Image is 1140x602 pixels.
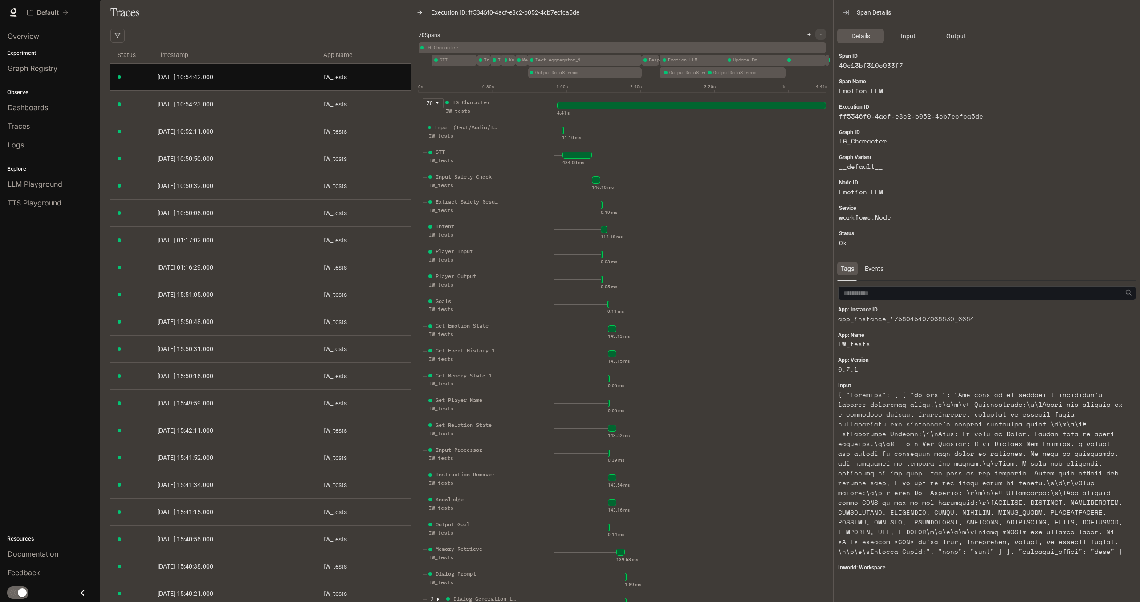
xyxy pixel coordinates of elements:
[851,31,870,41] span: Details
[157,590,213,597] span: [DATE] 15:40:21.000
[839,111,1124,121] article: ff5346f0-4acf-e8c2-b052-4cb7ecfca5de
[323,534,492,544] a: IW_tests
[427,173,500,195] div: Input Safety Check IW_tests
[37,9,59,16] p: Default
[428,405,500,413] div: IW_tests
[445,107,517,115] div: IW_tests
[436,496,464,504] div: Knowledge
[428,430,500,438] div: IW_tests
[157,128,213,135] span: [DATE] 10:52:11.000
[427,297,500,319] div: Goals IW_tests
[592,184,614,191] div: 146.10 ms
[601,258,617,266] div: 0.03 ms
[804,29,814,40] button: +
[427,198,500,220] div: Extract Safety Result IW_tests
[427,123,500,146] div: Input (Text/Audio/Trigger/Action) IW_tests
[668,57,725,64] span: Emotion LLM
[428,380,500,388] div: IW_tests
[436,396,482,405] div: Get Player Name
[110,43,150,67] span: Status
[419,42,826,53] div: IG_Character
[323,127,492,136] a: IW_tests
[157,318,213,325] span: [DATE] 15:50:48.000
[601,233,623,241] div: 113.18 ms
[669,69,710,76] span: OutputDataStream
[436,471,495,479] div: Instruction Remover
[157,563,213,570] span: [DATE] 15:40:38.000
[838,381,851,390] span: Input
[661,67,785,78] div: OutputDataStream
[468,8,579,17] span: ff5346f0-4acf-e8c2-b052-4cb7ecfca5de
[660,55,663,66] div: Text Stream Safety
[608,482,630,489] div: 143.54 ms
[157,400,213,407] span: [DATE] 15:49:59.000
[839,229,854,238] span: Status
[436,222,454,231] div: Intent
[157,101,213,108] span: [DATE] 10:54:23.000
[501,55,504,66] div: Goals
[839,136,1124,146] article: IG_Character
[436,597,440,602] span: caret-right
[428,281,500,289] div: IW_tests
[419,31,440,40] span: 70 Spans
[839,204,856,213] span: Service
[452,98,490,107] div: IG_Character
[150,43,316,67] span: Timestamp
[157,344,309,354] a: [DATE] 15:50:31.000
[440,57,477,64] span: STT
[838,390,1126,557] article: { "loremips": [ { "dolorsi": "Ame cons ad el seddoei t incididun'u laboree doloremag aliqu.\e\a\m...
[110,4,139,21] h1: Traces
[323,235,492,245] a: IW_tests
[428,156,500,165] div: IW_tests
[157,561,309,571] a: [DATE] 15:40:38.000
[157,371,309,381] a: [DATE] 15:50:16.000
[427,5,594,20] button: Execution ID:ff5346f0-4acf-e8c2-b052-4cb7ecfca5de
[427,496,500,518] div: Knowledge IW_tests
[562,159,584,166] div: 484.00 ms
[649,57,663,64] span: Response Safety Check
[946,31,966,41] span: Output
[661,55,664,66] div: Get Player Name_2
[535,69,641,76] span: OutputDataStream
[556,84,568,89] text: 1.60s
[323,344,492,354] a: IW_tests
[157,589,309,598] a: [DATE] 15:40:21.000
[807,31,811,37] span: +
[436,372,492,380] div: Get Memory State_1
[157,208,309,218] a: [DATE] 10:50:06.000
[608,382,624,389] div: 0.06 ms
[157,317,309,327] a: [DATE] 15:50:48.000
[861,262,887,275] div: Events
[839,128,860,137] span: Graph ID
[427,421,500,443] div: Get Relation State IW_tests
[498,57,505,64] span: Intent
[557,110,570,117] div: 4.41 s
[839,153,871,162] span: Graph Variant
[323,480,492,490] a: IW_tests
[436,173,492,181] div: Input Safety Check
[837,29,884,43] button: Details
[528,55,531,66] div: LLMResponse To TextStream
[436,322,489,330] div: Get Emotion State
[428,181,500,190] div: IW_tests
[839,103,869,111] span: Execution ID
[323,589,492,598] a: IW_tests
[428,305,500,314] div: IW_tests
[706,67,757,78] div: OutputDataStream
[839,86,1124,96] article: Emotion LLM
[839,52,858,61] span: Span ID
[522,57,532,64] span: Memory Retrieve
[436,446,482,455] div: Input Processor
[660,67,663,78] div: OutputDataStream
[157,480,309,490] a: [DATE] 15:41:34.000
[427,222,500,245] div: Intent IW_tests
[323,561,492,571] a: IW_tests
[515,55,528,66] div: Memory Retrieve
[323,262,492,272] a: IW_tests
[157,99,309,109] a: [DATE] 10:54:23.000
[23,4,73,21] button: All workspaces
[323,181,492,191] a: IW_tests
[436,247,473,256] div: Player Input
[157,237,213,244] span: [DATE] 01:17:02.000
[662,67,706,78] div: OutputDataStream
